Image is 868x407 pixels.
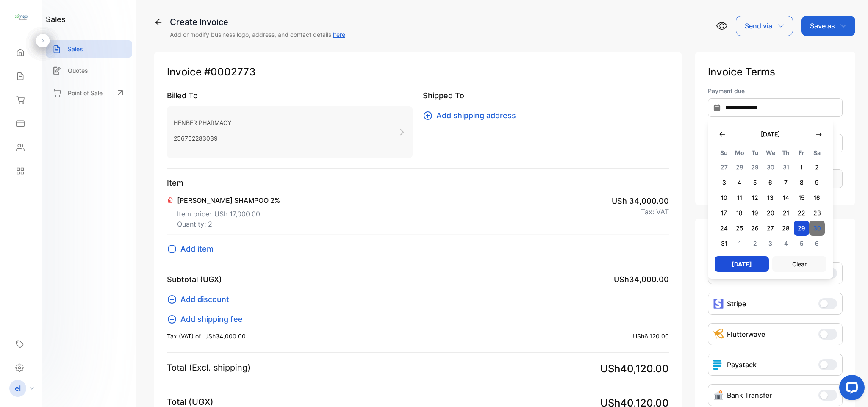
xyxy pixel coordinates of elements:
[732,148,747,158] span: Mo
[747,160,763,175] span: 29
[46,83,132,102] a: Point of Sale
[794,190,810,205] span: 15
[177,195,280,205] p: [PERSON_NAME] SHAMPOO 2%
[167,274,222,285] p: Subtotal (UGX)
[713,299,724,309] img: icon
[716,205,732,221] span: 17
[68,44,83,53] p: Sales
[794,175,810,190] span: 8
[177,205,280,219] p: Item price:
[180,313,243,325] span: Add shipping fee
[170,30,345,39] p: Add or modify business logo, address, and contact details
[794,205,810,221] span: 22
[794,236,810,251] span: 5
[794,160,810,175] span: 1
[809,236,825,251] span: 6
[778,236,794,251] span: 4
[46,14,66,25] h1: sales
[732,205,747,221] span: 18
[763,160,779,175] span: 30
[633,332,669,341] span: USh6,120.00
[15,383,21,394] p: el
[809,205,825,221] span: 23
[809,175,825,190] span: 9
[713,329,724,339] img: Icon
[204,64,255,80] span: #0002773
[174,116,231,129] p: HENBER PHARMACY
[167,243,219,255] button: Add item
[778,205,794,221] span: 21
[747,236,763,251] span: 2
[778,175,794,190] span: 7
[15,11,28,24] img: logo
[716,236,732,251] span: 31
[778,160,794,175] span: 31
[778,221,794,236] span: 28
[794,221,810,236] span: 29
[772,256,826,272] button: Clear
[732,175,747,190] span: 4
[423,90,668,101] p: Shipped To
[763,190,779,205] span: 13
[180,243,214,255] span: Add item
[809,190,825,205] span: 16
[763,175,779,190] span: 6
[436,110,516,121] span: Add shipping address
[763,221,779,236] span: 27
[641,207,669,217] p: Tax: VAT
[614,274,669,285] span: USh34,000.00
[747,221,763,236] span: 26
[752,125,788,143] button: [DATE]
[204,332,246,341] span: USh34,000.00
[763,236,779,251] span: 3
[747,190,763,205] span: 12
[778,148,794,158] span: Th
[713,390,724,400] img: Icon
[727,390,772,400] p: Bank Transfer
[716,175,732,190] span: 3
[801,16,855,36] button: Save as
[612,195,669,207] span: USh 34,000.00
[716,160,732,175] span: 27
[794,148,810,158] span: Fr
[170,16,345,28] div: Create Invoice
[333,31,345,38] a: here
[747,148,763,158] span: Tu
[167,361,250,374] p: Total (Excl. shipping)
[732,190,747,205] span: 11
[708,86,843,95] label: Payment due
[167,64,669,80] p: Invoice
[167,332,246,341] p: Tax (VAT) of
[214,209,260,219] span: USh 17,000.00
[167,313,248,325] button: Add shipping fee
[732,221,747,236] span: 25
[716,221,732,236] span: 24
[600,361,669,377] span: USh40,120.00
[68,66,88,75] p: Quotes
[46,62,132,79] a: Quotes
[809,221,825,236] span: 30
[713,360,724,370] img: icon
[727,329,765,339] p: Flutterwave
[832,371,868,407] iframe: LiveChat chat widget
[763,148,779,158] span: We
[727,299,746,309] p: Stripe
[763,205,779,221] span: 20
[715,256,769,272] button: [DATE]
[46,40,132,58] a: Sales
[167,90,413,101] p: Billed To
[810,21,835,31] p: Save as
[778,190,794,205] span: 14
[174,132,231,144] p: 256752283039
[732,160,747,175] span: 28
[745,21,772,31] p: Send via
[716,190,732,205] span: 10
[747,205,763,221] span: 19
[177,219,280,229] p: Quantity: 2
[809,148,825,158] span: Sa
[727,360,757,370] p: Paystack
[747,175,763,190] span: 5
[716,148,732,158] span: Su
[809,160,825,175] span: 2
